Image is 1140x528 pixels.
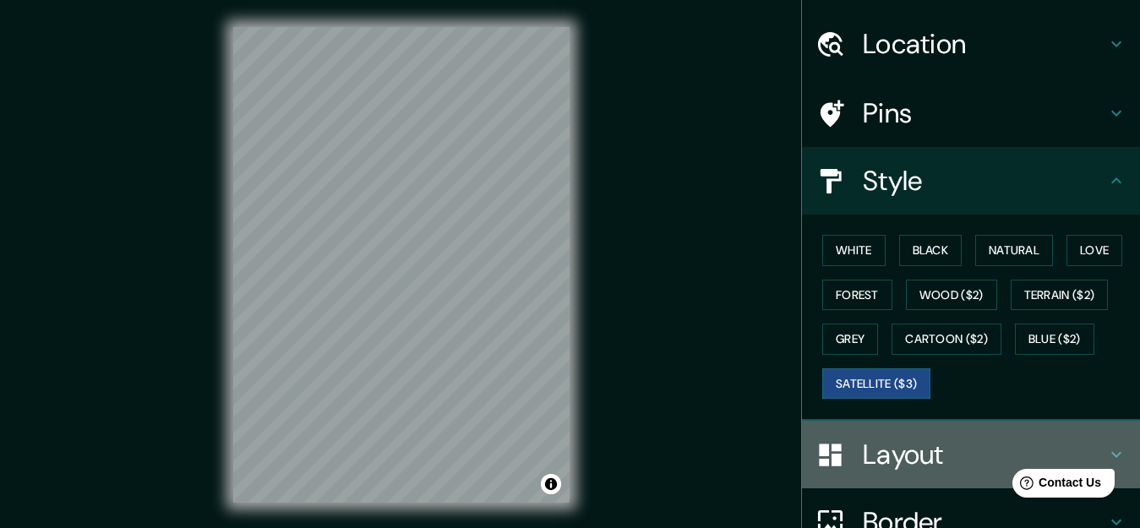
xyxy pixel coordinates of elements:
h4: Pins [863,96,1106,130]
button: Cartoon ($2) [892,324,1001,355]
h4: Style [863,164,1106,198]
button: Forest [822,280,892,311]
h4: Location [863,27,1106,61]
button: Wood ($2) [906,280,997,311]
button: White [822,235,886,266]
div: Style [802,147,1140,215]
button: Satellite ($3) [822,368,930,400]
iframe: Help widget launcher [990,462,1121,509]
button: Natural [975,235,1053,266]
div: Location [802,10,1140,78]
button: Love [1066,235,1122,266]
div: Pins [802,79,1140,147]
button: Black [899,235,963,266]
button: Blue ($2) [1015,324,1094,355]
div: Layout [802,421,1140,488]
h4: Layout [863,438,1106,471]
button: Toggle attribution [541,474,561,494]
canvas: Map [233,27,570,503]
button: Terrain ($2) [1011,280,1109,311]
button: Grey [822,324,878,355]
